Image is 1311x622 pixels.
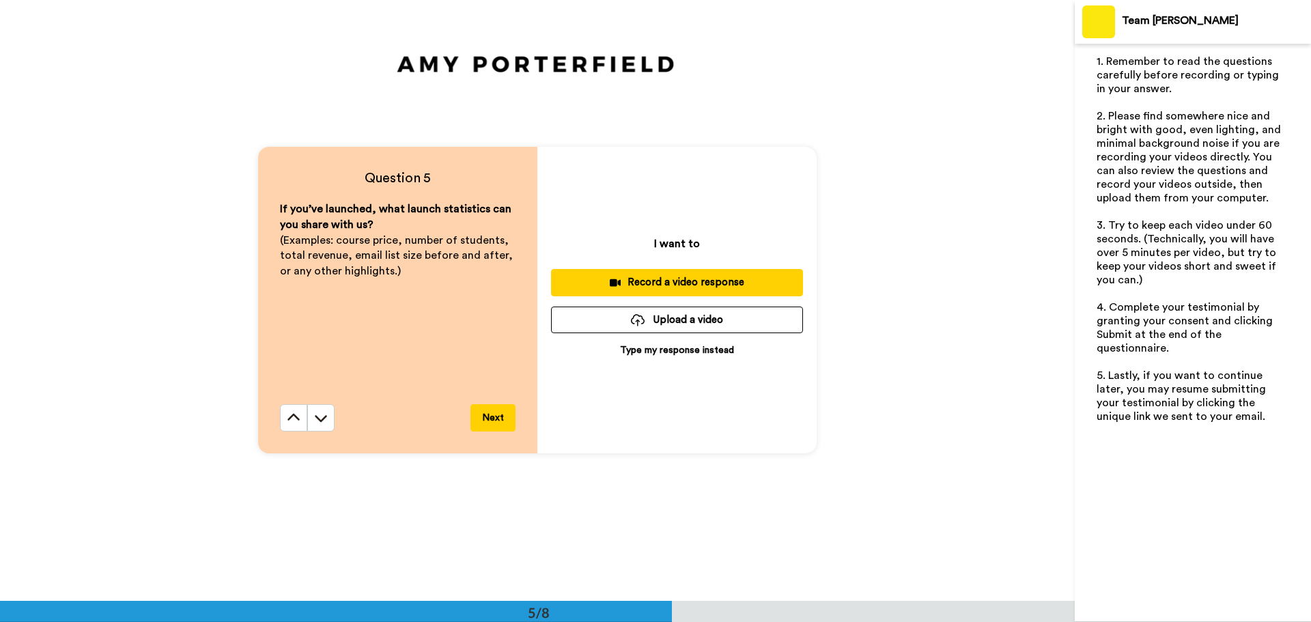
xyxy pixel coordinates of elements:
div: Record a video response [562,275,792,289]
p: I want to [654,236,700,252]
span: 1. Remember to read the questions carefully before recording or typing in your answer. [1097,56,1282,94]
span: 3. Try to keep each video under 60 seconds. (Technically, you will have over 5 minutes per video,... [1097,220,1279,285]
span: 5. Lastly, if you want to continue later, you may resume submitting your testimonial by clicking ... [1097,370,1269,422]
span: If you’ve launched, what launch statistics can you share with us? [280,203,514,230]
p: Type my response instead [620,343,734,357]
span: 2. Please find somewhere nice and bright with good, even lighting, and minimal background noise i... [1097,111,1284,203]
img: Profile Image [1082,5,1115,38]
span: 4. Complete your testimonial by granting your consent and clicking Submit at the end of the quest... [1097,302,1275,354]
div: Team [PERSON_NAME] [1122,14,1310,27]
h4: Question 5 [280,169,516,188]
div: 5/8 [506,603,572,622]
span: (Examples: course price, number of students, total revenue, email list size before and after, or ... [280,235,516,277]
button: Next [470,404,516,432]
button: Record a video response [551,269,803,296]
button: Upload a video [551,307,803,333]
